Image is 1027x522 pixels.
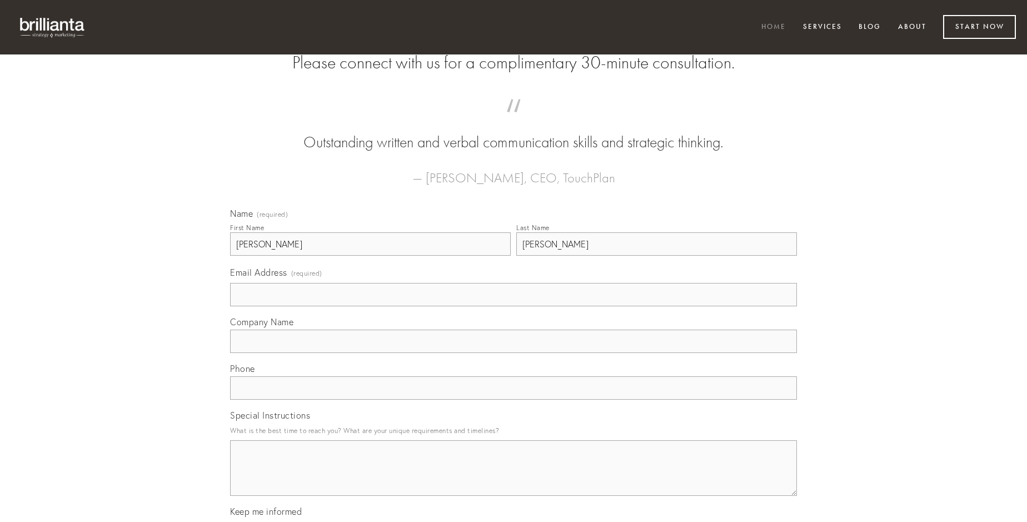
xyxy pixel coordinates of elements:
[248,110,779,132] span: “
[516,223,550,232] div: Last Name
[291,266,322,281] span: (required)
[248,153,779,189] figcaption: — [PERSON_NAME], CEO, TouchPlan
[851,18,888,37] a: Blog
[230,208,253,219] span: Name
[230,52,797,73] h2: Please connect with us for a complimentary 30-minute consultation.
[943,15,1016,39] a: Start Now
[230,223,264,232] div: First Name
[257,211,288,218] span: (required)
[248,110,779,153] blockquote: Outstanding written and verbal communication skills and strategic thinking.
[754,18,793,37] a: Home
[796,18,849,37] a: Services
[230,316,293,327] span: Company Name
[230,423,797,438] p: What is the best time to reach you? What are your unique requirements and timelines?
[891,18,934,37] a: About
[11,11,94,43] img: brillianta - research, strategy, marketing
[230,267,287,278] span: Email Address
[230,410,310,421] span: Special Instructions
[230,506,302,517] span: Keep me informed
[230,363,255,374] span: Phone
